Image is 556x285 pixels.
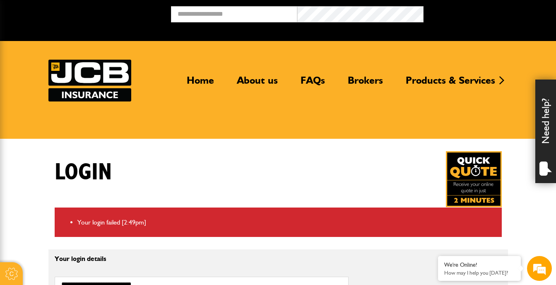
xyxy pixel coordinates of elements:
div: Need help? [535,80,556,183]
li: Your login failed [2:49pm] [77,217,496,228]
a: FAQs [294,74,331,93]
p: Your login details [55,256,349,262]
a: About us [231,74,284,93]
img: JCB Insurance Services logo [48,60,131,101]
p: How may I help you today? [444,270,515,276]
button: Broker Login [424,6,550,19]
h1: Login [55,159,112,186]
div: We're Online! [444,261,515,268]
a: Home [181,74,220,93]
img: Quick Quote [446,151,502,207]
a: JCB Insurance Services [48,60,131,101]
a: Brokers [342,74,389,93]
a: Get your insurance quote in just 2-minutes [446,151,502,207]
a: Products & Services [400,74,501,93]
